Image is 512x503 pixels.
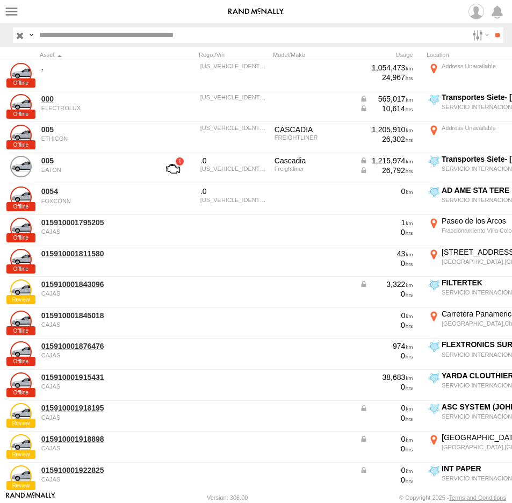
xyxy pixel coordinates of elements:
[273,51,354,59] div: Model/Make
[10,249,32,270] a: View Asset Details
[41,135,146,142] div: undefined
[10,186,32,208] a: View Asset Details
[10,218,32,239] a: View Asset Details
[41,198,146,204] div: undefined
[41,125,146,134] a: 005
[199,51,269,59] div: Rego./Vin
[10,94,32,116] a: View Asset Details
[41,290,146,297] div: undefined
[27,27,35,43] label: Search Query
[359,444,413,454] div: 0
[359,249,413,258] div: 43
[41,352,146,358] div: undefined
[359,372,413,382] div: 38,683
[359,413,413,423] div: 0
[41,218,146,227] a: 015910001795205
[41,465,146,475] a: 015910001922825
[358,51,422,59] div: Usage
[359,403,413,413] div: Data from Vehicle CANbus
[468,27,491,43] label: Search Filter Options
[41,321,146,328] div: undefined
[359,125,413,134] div: 1,205,910
[10,341,32,363] a: View Asset Details
[41,414,146,421] div: undefined
[207,494,248,501] div: Version: 306.00
[228,8,284,16] img: rand-logo.svg
[359,166,413,175] div: Data from Vehicle CANbus
[41,372,146,382] a: 015910001915431
[41,434,146,444] a: 015910001918898
[359,258,413,268] div: 0
[359,134,413,144] div: 26,302
[41,156,146,166] a: 005
[10,311,32,332] a: View Asset Details
[153,156,193,182] a: View Asset with Fault/s
[275,125,352,134] div: CASCADIA
[41,383,146,390] div: undefined
[10,465,32,487] a: View Asset Details
[359,156,413,166] div: Data from Vehicle CANbus
[200,125,267,131] div: 3AKJGEDR9DSFG3005
[10,125,32,146] a: View Asset Details
[275,156,352,166] div: Cascadia
[10,156,32,177] a: View Asset Details
[359,279,413,289] div: Data from Vehicle CANbus
[10,63,32,84] a: View Asset Details
[10,279,32,301] a: View Asset Details
[41,311,146,320] a: 015910001845018
[200,166,267,172] div: 3AKJGEDR9DSFG3005
[359,465,413,475] div: Data from Vehicle CANbus
[41,279,146,289] a: 015910001843096
[359,341,413,351] div: 974
[359,320,413,330] div: 0
[41,445,146,451] div: undefined
[41,63,146,73] a: .
[275,134,352,141] div: FREIGHTLINER
[40,51,147,59] div: Click to Sort
[399,494,506,501] div: © Copyright 2025 -
[200,197,267,203] div: 3AKJGEDV5GDHS0054
[41,105,146,111] div: undefined
[359,227,413,237] div: 0
[6,492,55,503] a: Visit our Website
[359,186,413,196] div: 0
[41,186,146,196] a: 0054
[359,382,413,392] div: 0
[200,63,267,69] div: 1FUJGEDV2CSBM1112
[10,434,32,456] a: View Asset Details
[359,63,413,73] div: 1,054,473
[359,218,413,227] div: 1
[359,351,413,361] div: 0
[41,228,146,235] div: undefined
[359,434,413,444] div: Data from Vehicle CANbus
[200,156,267,166] div: .0
[275,166,352,172] div: Freightliner
[359,311,413,320] div: 0
[200,186,267,196] div: .0
[359,475,413,485] div: 0
[41,403,146,413] a: 015910001918195
[359,94,413,104] div: Data from Vehicle CANbus
[10,372,32,394] a: View Asset Details
[41,167,146,173] div: undefined
[359,104,413,113] div: Data from Vehicle CANbus
[10,403,32,425] a: View Asset Details
[41,94,146,104] a: 000
[41,341,146,351] a: 015910001876476
[359,289,413,299] div: 0
[449,494,506,501] a: Terms and Conditions
[41,249,146,258] a: 015910001811580
[41,476,146,483] div: undefined
[200,94,267,100] div: 1FUJHTDV0KLKG2577
[359,73,413,82] div: 24,967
